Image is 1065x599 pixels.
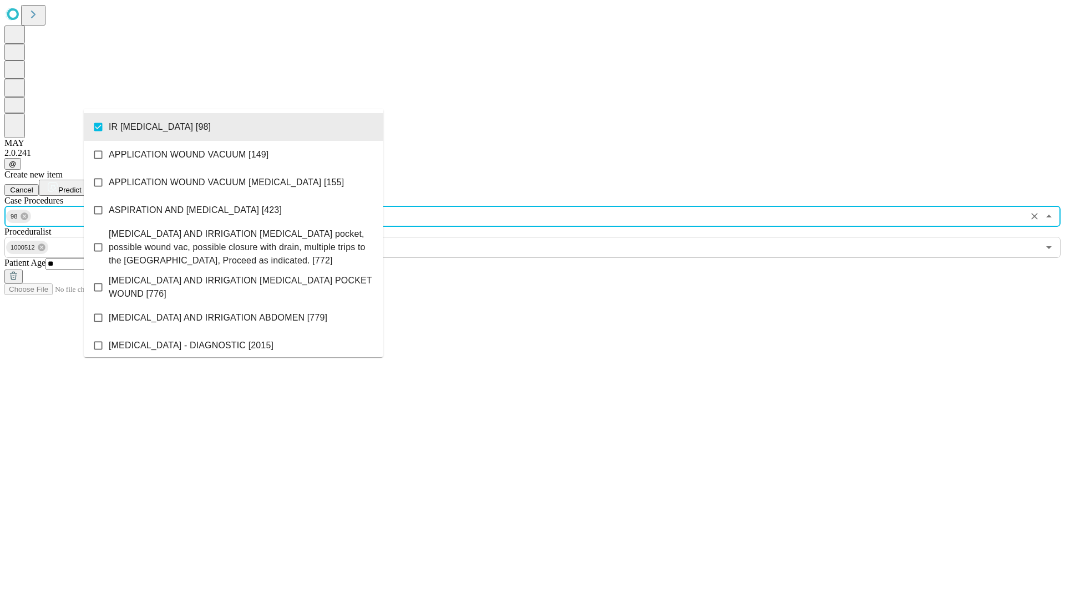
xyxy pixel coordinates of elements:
[4,258,45,267] span: Patient Age
[6,210,22,223] span: 98
[4,138,1061,148] div: MAY
[4,158,21,170] button: @
[109,274,374,301] span: [MEDICAL_DATA] AND IRRIGATION [MEDICAL_DATA] POCKET WOUND [776]
[6,241,39,254] span: 1000512
[4,170,63,179] span: Create new item
[4,227,51,236] span: Proceduralist
[1041,209,1057,224] button: Close
[6,210,31,223] div: 98
[1041,240,1057,255] button: Open
[109,120,211,134] span: IR [MEDICAL_DATA] [98]
[9,160,17,168] span: @
[10,186,33,194] span: Cancel
[109,311,327,324] span: [MEDICAL_DATA] AND IRRIGATION ABDOMEN [779]
[109,148,268,161] span: APPLICATION WOUND VACUUM [149]
[109,176,344,189] span: APPLICATION WOUND VACUUM [MEDICAL_DATA] [155]
[1027,209,1042,224] button: Clear
[4,196,63,205] span: Scheduled Procedure
[109,227,374,267] span: [MEDICAL_DATA] AND IRRIGATION [MEDICAL_DATA] pocket, possible wound vac, possible closure with dr...
[109,204,282,217] span: ASPIRATION AND [MEDICAL_DATA] [423]
[4,148,1061,158] div: 2.0.241
[58,186,81,194] span: Predict
[39,180,90,196] button: Predict
[109,339,273,352] span: [MEDICAL_DATA] - DIAGNOSTIC [2015]
[4,184,39,196] button: Cancel
[6,241,48,254] div: 1000512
